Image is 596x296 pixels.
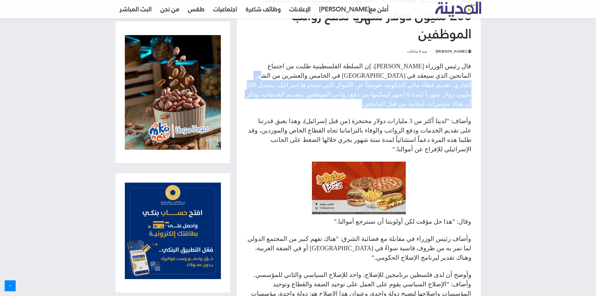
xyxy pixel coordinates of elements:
[393,146,397,153] span: “.
[436,49,471,54] a: [PERSON_NAME]
[372,254,376,261] span: “.
[246,234,471,262] p: وأضاف رئيس الوزراء في مقابلة مع فضائية الشرق: “هناك تفهم كبير من المجتمع الدولي لما نمر به من ظرو...
[246,61,471,108] p: قال رئيس الوزراء [PERSON_NAME]، إن السلطة الفلسطينية طلبت من اجتماع المانحين الذي سيعقد في [GEOGR...
[435,2,481,17] img: تلفزيون المدينة
[334,218,338,225] span: “.
[246,217,471,226] p: وقال: “هذا حل مؤقت لكن أولويتنا أن نسترجع أموالنا
[246,116,471,154] p: وأضاف: “لدينا أكثر من 3 مليارات دولار محتجزة (من قبل إسرائيل)، وهذا يعيق قدرتنا على تقديم الخدمات...
[362,100,364,107] span: .
[407,48,432,55] span: منذ 8 ساعات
